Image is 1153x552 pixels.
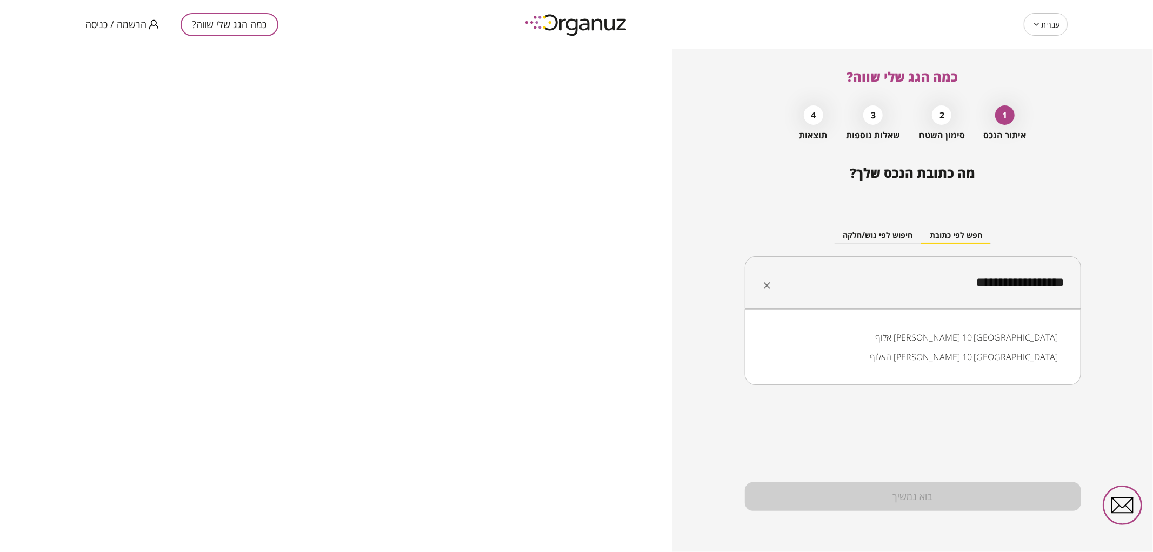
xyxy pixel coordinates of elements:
[919,130,965,141] span: סימון השטח
[759,347,1067,367] li: האלוף [PERSON_NAME] 10 [GEOGRAPHIC_DATA]
[1024,9,1068,39] div: עברית
[847,68,958,85] span: כמה הגג שלי שווה?
[517,10,636,39] img: logo
[846,130,900,141] span: שאלות נוספות
[799,130,828,141] span: תוצאות
[181,13,278,36] button: כמה הגג שלי שווה?
[759,278,775,293] button: Clear
[922,228,991,244] button: חפש לפי כתובת
[85,19,146,30] span: הרשמה / כניסה
[85,18,159,31] button: הרשמה / כניסה
[863,105,883,125] div: 3
[984,130,1027,141] span: איתור הנכס
[835,228,922,244] button: חיפוש לפי גוש/חלקה
[804,105,823,125] div: 4
[759,328,1067,347] li: אלוף [PERSON_NAME] 10 [GEOGRAPHIC_DATA]
[995,105,1015,125] div: 1
[850,164,976,182] span: מה כתובת הנכס שלך?
[932,105,951,125] div: 2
